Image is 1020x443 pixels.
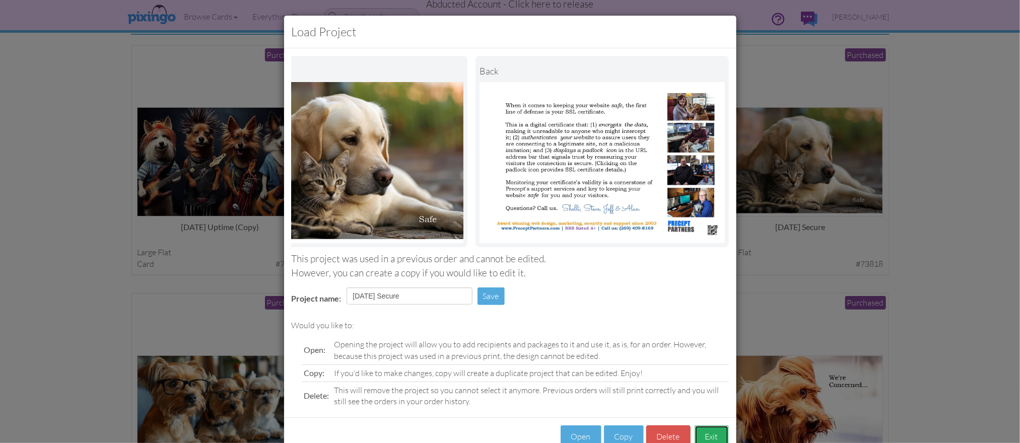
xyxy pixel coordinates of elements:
[332,364,729,382] td: If you'd like to make changes, copy will create a duplicate project that can be edited. Enjoy!
[304,345,326,354] span: Open:
[292,266,729,280] div: However, you can create a copy if you would like to edit it.
[292,252,729,266] div: This project was used in a previous order and cannot be edited.
[292,23,729,40] h3: Load Project
[480,82,725,243] img: Portrait Image
[219,82,464,243] img: Landscape Image
[332,336,729,364] td: Opening the project will allow you to add recipients and packages to it and use it, as is, for an...
[304,391,329,400] span: Delete:
[292,293,342,305] label: Project name:
[347,287,472,305] input: Enter project name
[304,368,325,378] span: Copy:
[478,287,505,305] button: Save
[219,60,464,82] div: Front
[480,60,725,82] div: back
[332,382,729,410] td: This will remove the project so you cannot select it anymore. Previous orders will still print co...
[292,320,729,331] div: Would you like to:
